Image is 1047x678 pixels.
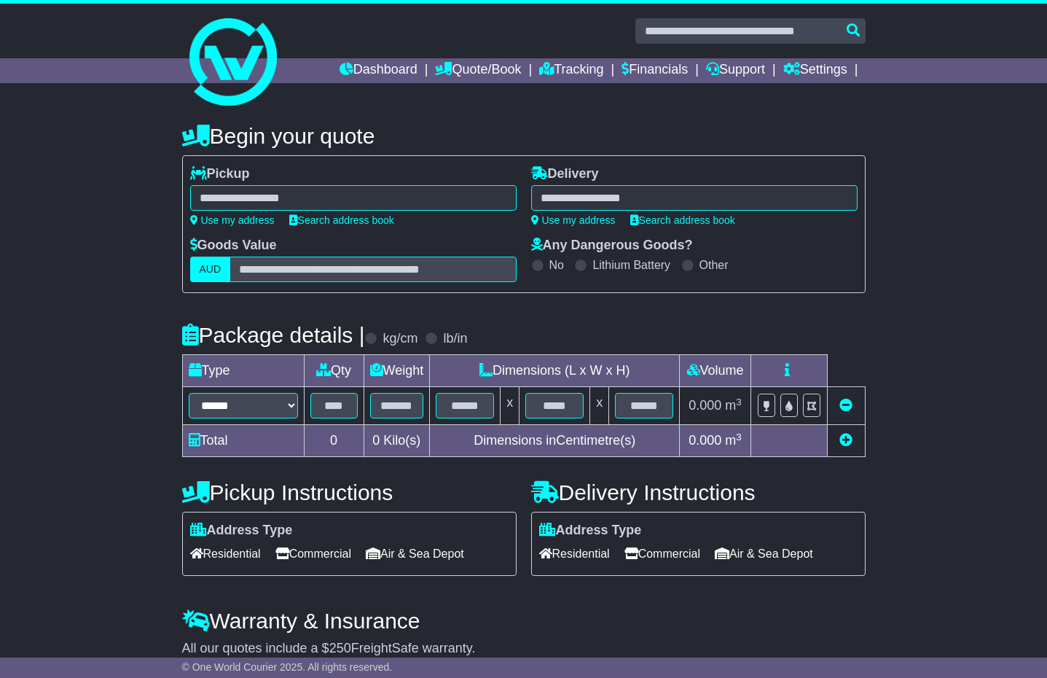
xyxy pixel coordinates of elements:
[275,542,351,565] span: Commercial
[531,214,616,226] a: Use my address
[182,124,866,148] h4: Begin your quote
[839,398,852,413] a: Remove this item
[383,331,417,347] label: kg/cm
[364,355,430,387] td: Weight
[182,355,304,387] td: Type
[706,58,765,83] a: Support
[366,542,464,565] span: Air & Sea Depot
[430,355,680,387] td: Dimensions (L x W x H)
[289,214,394,226] a: Search address book
[304,425,364,457] td: 0
[624,542,700,565] span: Commercial
[531,480,866,504] h4: Delivery Instructions
[621,58,688,83] a: Financials
[531,166,599,182] label: Delivery
[182,480,517,504] h4: Pickup Instructions
[501,387,519,425] td: x
[689,398,721,413] span: 0.000
[689,433,721,448] span: 0.000
[680,355,751,387] td: Volume
[430,425,680,457] td: Dimensions in Centimetre(s)
[630,214,735,226] a: Search address book
[736,432,742,443] sup: 3
[539,58,603,83] a: Tracking
[592,258,670,272] label: Lithium Battery
[182,323,365,347] h4: Package details |
[590,387,609,425] td: x
[329,641,351,655] span: 250
[190,238,277,254] label: Goods Value
[182,425,304,457] td: Total
[531,238,693,254] label: Any Dangerous Goods?
[190,166,250,182] label: Pickup
[783,58,847,83] a: Settings
[372,433,380,448] span: 0
[443,331,467,347] label: lb/in
[304,355,364,387] td: Qty
[736,397,742,408] sup: 3
[190,523,293,539] label: Address Type
[435,58,521,83] a: Quote/Book
[539,523,642,539] label: Address Type
[364,425,430,457] td: Kilo(s)
[182,661,393,673] span: © One World Courier 2025. All rights reserved.
[182,609,866,633] h4: Warranty & Insurance
[725,398,742,413] span: m
[340,58,417,83] a: Dashboard
[190,214,275,226] a: Use my address
[699,258,729,272] label: Other
[190,542,261,565] span: Residential
[549,258,564,272] label: No
[190,257,231,282] label: AUD
[725,433,742,448] span: m
[182,641,866,657] div: All our quotes include a $ FreightSafe warranty.
[839,433,852,448] a: Add new item
[715,542,813,565] span: Air & Sea Depot
[539,542,610,565] span: Residential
